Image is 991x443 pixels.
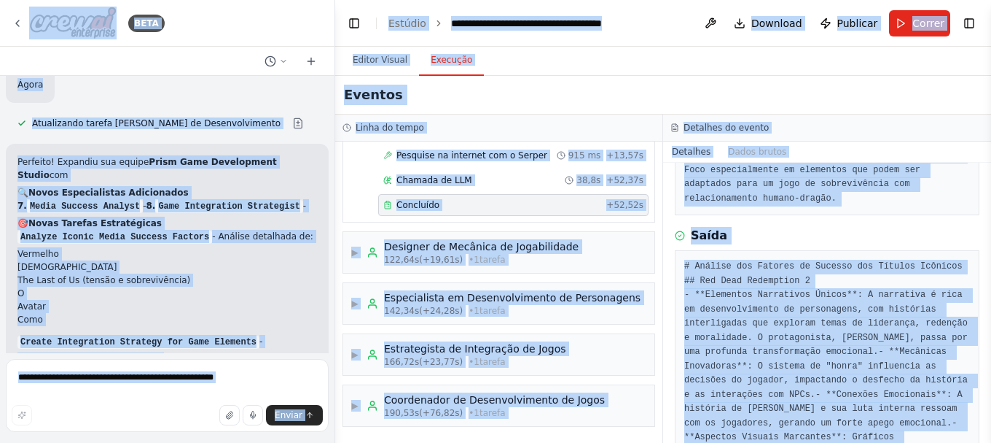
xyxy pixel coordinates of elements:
button: Correr [889,10,950,36]
font: 8. [146,201,156,211]
nav: migalhas de pão [388,16,602,31]
font: 38,8s [576,175,600,185]
button: Mudar para o chat anterior [259,53,294,70]
font: ▶ [351,247,358,258]
font: 142,34s [384,306,419,316]
font: + [606,150,614,161]
font: Dados brutos [728,147,786,157]
font: Designer de Mecânica de Jogabilidade [384,241,579,253]
font: Concluído [396,200,439,210]
font: • [469,408,474,418]
font: Ágora [17,80,43,90]
font: Detalhes [672,147,710,157]
font: Saída [691,228,727,242]
font: 190,53s [384,408,419,418]
button: Clique para falar sobre sua ideia de automação [243,405,263,425]
button: Melhore este prompt [12,405,32,425]
font: [DEMOGRAPHIC_DATA] [17,262,117,272]
font: Realize uma análise detalhada dos fatores de sucesso dos seguintes títulos: Red Dead Redemption 2... [684,36,968,204]
font: (+23,77s) [419,357,463,367]
font: Novos Especialistas Adicionados [28,188,189,198]
code: Game Integration Strategist [155,200,302,213]
font: 🎯 [17,218,28,228]
button: Detalhes [663,142,719,162]
font: Editor Visual [353,55,407,65]
font: # Análise dos Fatores de Sucesso dos Títulos Icônicos [684,261,963,271]
font: 915 ms [568,150,601,161]
font: - **Elementos Narrativos Únicos**: A narrativa é rica em desenvolvimento de personagens, com hist... [684,290,973,357]
font: - [259,336,262,347]
font: 122,64s [384,255,419,265]
font: - [143,201,146,211]
code: Create Integration Strategy for Game Elements [17,336,259,349]
a: Estúdio [388,18,426,29]
font: 1 [474,306,479,316]
font: (+19,61s) [419,255,463,265]
font: ▶ [351,401,358,411]
font: tarefa [479,306,506,316]
font: 7. [17,201,27,211]
font: 1 [474,357,479,367]
font: Correr [912,18,944,29]
font: 1 [474,255,479,265]
font: • [469,255,474,265]
button: Iniciar um novo bate-papo [299,53,323,70]
font: Enviar [275,410,302,420]
code: Media Success Analyst [27,200,143,213]
button: Carregar arquivos [219,405,240,425]
font: ▶ [351,350,358,360]
button: Ocultar barra lateral esquerda [344,13,364,34]
button: Mostrar barra lateral direita [959,13,979,34]
font: • [469,306,474,316]
font: 52,52s [614,200,643,210]
code: Analyze Iconic Media Success Factors [17,231,212,244]
font: Download [751,18,802,29]
font: • [469,357,474,367]
font: 🔍 [17,188,28,198]
font: tarefa [479,255,506,265]
font: BETA [134,18,159,28]
button: Download [728,10,808,36]
font: tarefa [479,357,506,367]
font: - **Mecânicas Inovadoras**: O sistema de "honra" influencia as decisões do jogador, impactando o ... [684,347,973,400]
font: Publicar [837,18,878,29]
button: Publicar [814,10,884,36]
font: Novas Tarefas Estratégicas [28,218,162,228]
font: ▶ [351,298,358,309]
font: 166,72s [384,357,419,367]
font: Atualizando tarefa [PERSON_NAME] de Desenvolvimento [32,118,281,128]
font: Avatar [17,301,46,312]
font: Perfeito! Expandiu sua equipe [17,157,149,167]
font: Coordenador de Desenvolvimento de Jogos [384,394,605,406]
font: 52,37s [614,175,643,185]
font: Eventos [344,87,403,102]
font: The Last of Us (tensão e sobrevivência) [17,275,190,285]
font: Pesquise na internet com o Serper [396,150,547,161]
font: (+76,82s) [419,408,463,418]
font: - [303,201,306,211]
font: 13,57s [614,150,643,161]
font: O [17,288,24,298]
font: 1 [474,408,479,418]
font: + [606,175,614,185]
font: Como [17,315,43,325]
font: Estrategista de Integração de Jogos [384,343,566,355]
img: Logotipo [29,7,117,39]
font: com [50,170,68,180]
font: - Análise detalhada de: [212,231,313,242]
font: (+24,28s) [419,306,463,316]
font: ## Red Dead Redemption 2 [684,276,810,286]
font: Vermelho [17,249,59,259]
button: Enviar [266,405,323,425]
font: Especialista em Desenvolvimento de Personagens [384,292,641,304]
font: + [606,200,614,210]
button: Dados brutos [719,142,795,162]
font: Execução [431,55,472,65]
font: Linha do tempo [356,123,424,133]
font: Detalhes do evento [683,123,769,133]
font: tarefa [479,408,506,418]
font: Prism Game Development Studio [17,157,277,180]
font: Chamada de LLM [396,175,472,185]
font: - **Conexões Emocionais**: A história de [PERSON_NAME] e sua luta interna ressoam com os jogadore... [684,390,968,428]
